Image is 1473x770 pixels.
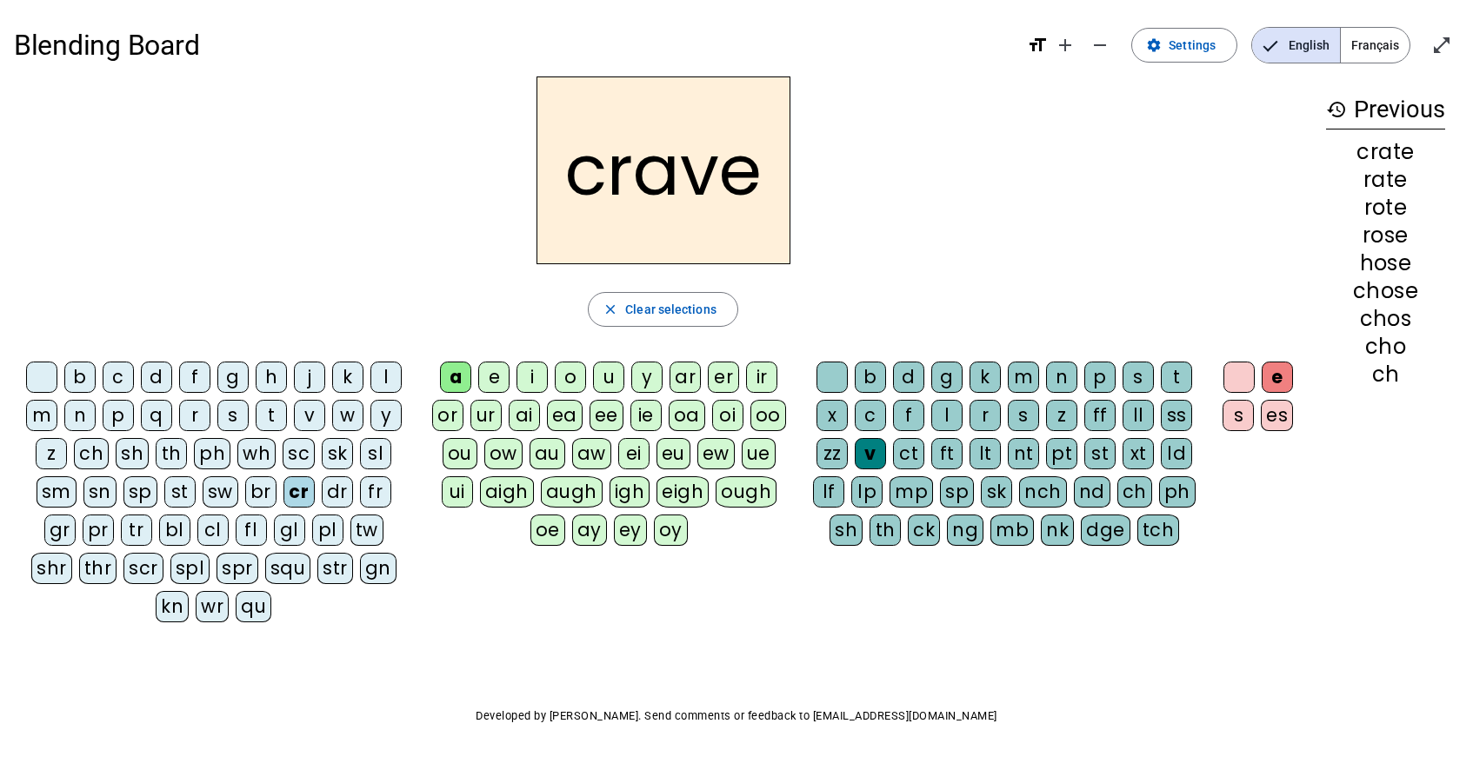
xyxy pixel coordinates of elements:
div: zz [816,438,848,469]
div: tch [1137,514,1180,546]
div: xt [1123,438,1154,469]
mat-button-toggle-group: Language selection [1251,27,1410,63]
div: u [593,362,624,393]
div: dge [1081,514,1130,546]
div: m [26,400,57,431]
div: ff [1084,400,1116,431]
button: Increase font size [1048,28,1083,63]
div: au [530,438,565,469]
div: y [631,362,663,393]
div: l [931,400,963,431]
div: st [164,476,196,508]
div: mp [890,476,933,508]
div: x [816,400,848,431]
div: nt [1008,438,1039,469]
div: pl [312,514,343,546]
div: n [64,400,96,431]
div: sh [830,514,863,546]
div: t [1161,362,1192,393]
div: ough [716,476,776,508]
div: g [931,362,963,393]
div: fr [360,476,391,508]
div: ei [618,438,650,469]
div: nch [1019,476,1067,508]
div: eu [657,438,690,469]
div: igh [610,476,650,508]
div: augh [541,476,603,508]
div: s [217,400,249,431]
div: ou [443,438,477,469]
div: gl [274,514,305,546]
div: v [855,438,886,469]
div: lt [970,438,1001,469]
div: n [1046,362,1077,393]
div: ft [931,438,963,469]
div: ir [746,362,777,393]
div: lf [813,476,844,508]
div: rate [1326,169,1445,190]
div: hose [1326,253,1445,274]
div: d [141,362,172,393]
div: ow [484,438,523,469]
div: ea [547,400,583,431]
div: ld [1161,438,1192,469]
h2: crave [537,76,790,264]
mat-icon: open_in_full [1431,35,1452,56]
div: pt [1046,438,1077,469]
div: ng [947,514,983,546]
div: ch [1326,364,1445,385]
div: aw [572,438,611,469]
div: fl [236,514,267,546]
span: Français [1341,28,1410,63]
div: gn [360,553,397,584]
h1: Blending Board [14,17,1013,73]
span: Clear selections [625,299,717,320]
div: sk [981,476,1012,508]
div: e [1262,362,1293,393]
mat-icon: close [603,302,618,317]
div: p [1084,362,1116,393]
div: sm [37,476,77,508]
div: thr [79,553,117,584]
div: z [36,438,67,469]
p: Developed by [PERSON_NAME]. Send comments or feedback to [EMAIL_ADDRESS][DOMAIN_NAME] [14,706,1459,727]
mat-icon: add [1055,35,1076,56]
div: ui [442,476,473,508]
mat-icon: format_size [1027,35,1048,56]
div: b [855,362,886,393]
div: qu [236,591,271,622]
button: Decrease font size [1083,28,1117,63]
div: o [555,362,586,393]
div: f [893,400,924,431]
div: s [1008,400,1039,431]
div: sw [203,476,238,508]
div: ph [194,438,230,469]
div: ey [614,514,647,546]
div: eigh [657,476,709,508]
mat-icon: settings [1146,37,1162,53]
div: r [970,400,1001,431]
div: tw [350,514,383,546]
div: sn [83,476,117,508]
div: r [179,400,210,431]
button: Clear selections [588,292,738,327]
div: crate [1326,142,1445,163]
div: p [103,400,134,431]
div: s [1123,362,1154,393]
div: nd [1074,476,1110,508]
div: lp [851,476,883,508]
div: ur [470,400,502,431]
div: w [332,400,363,431]
div: k [970,362,1001,393]
div: cho [1326,336,1445,357]
div: chos [1326,309,1445,329]
div: ch [1117,476,1152,508]
div: ss [1161,400,1192,431]
div: rote [1326,197,1445,218]
div: th [156,438,187,469]
div: ck [908,514,940,546]
div: mb [990,514,1034,546]
div: sp [940,476,974,508]
mat-icon: history [1326,99,1347,120]
div: t [256,400,287,431]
